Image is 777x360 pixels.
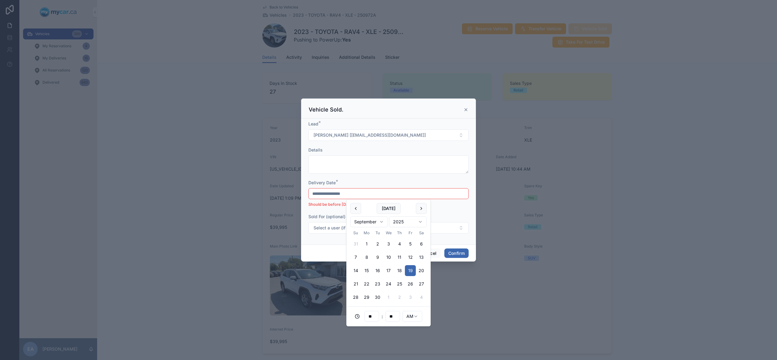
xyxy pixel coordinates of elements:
li: Should be before [DATE] 11:59 PM [308,202,469,208]
span: Delivery Date [308,180,336,185]
button: Saturday, October 4th, 2025 [416,292,427,303]
button: Friday, September 12th, 2025 [405,252,416,263]
button: Select Button [308,129,469,141]
button: [DATE] [377,203,401,214]
button: Tuesday, September 16th, 2025 [372,265,383,276]
button: Friday, September 26th, 2025 [405,278,416,289]
span: [PERSON_NAME] [[EMAIL_ADDRESS][DOMAIN_NAME]] [314,132,426,138]
button: Sunday, September 28th, 2025 [350,292,361,303]
button: Select Button [308,222,469,234]
span: Sold For (optional) [308,214,345,219]
button: Friday, October 3rd, 2025 [405,292,416,303]
button: Thursday, September 25th, 2025 [394,278,405,289]
button: Tuesday, September 2nd, 2025 [372,238,383,249]
span: Select a user (if you are selling for someone else) [314,225,414,231]
th: Thursday [394,230,405,236]
button: Saturday, September 27th, 2025 [416,278,427,289]
button: Wednesday, October 1st, 2025 [383,292,394,303]
button: Wednesday, September 17th, 2025 [383,265,394,276]
button: Thursday, September 4th, 2025 [394,238,405,249]
button: Thursday, October 2nd, 2025 [394,292,405,303]
button: Sunday, August 31st, 2025 [350,238,361,249]
button: Saturday, September 20th, 2025 [416,265,427,276]
th: Sunday [350,230,361,236]
button: Sunday, September 7th, 2025 [350,252,361,263]
span: Lead [308,121,318,126]
button: Monday, September 22nd, 2025 [361,278,372,289]
button: Sunday, September 14th, 2025 [350,265,361,276]
button: Monday, September 15th, 2025 [361,265,372,276]
button: Friday, September 19th, 2025, selected [405,265,416,276]
button: Monday, September 1st, 2025 [361,238,372,249]
span: Details [308,147,323,152]
button: Tuesday, September 30th, 2025 [372,292,383,303]
button: Sunday, September 21st, 2025 [350,278,361,289]
div: : [350,310,427,322]
button: Saturday, September 6th, 2025 [416,238,427,249]
button: Thursday, September 11th, 2025 [394,252,405,263]
table: September 2025 [350,230,427,303]
button: Tuesday, September 23rd, 2025 [372,278,383,289]
th: Monday [361,230,372,236]
button: Confirm [444,248,469,258]
button: Today, Tuesday, September 9th, 2025 [372,252,383,263]
th: Friday [405,230,416,236]
h3: Vehicle Sold. [309,106,343,113]
button: Monday, September 29th, 2025 [361,292,372,303]
th: Saturday [416,230,427,236]
button: Wednesday, September 10th, 2025 [383,252,394,263]
th: Wednesday [383,230,394,236]
button: Monday, September 8th, 2025 [361,252,372,263]
button: Friday, September 5th, 2025 [405,238,416,249]
th: Tuesday [372,230,383,236]
button: Saturday, September 13th, 2025 [416,252,427,263]
button: Wednesday, September 24th, 2025 [383,278,394,289]
button: Thursday, September 18th, 2025 [394,265,405,276]
button: Wednesday, September 3rd, 2025 [383,238,394,249]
